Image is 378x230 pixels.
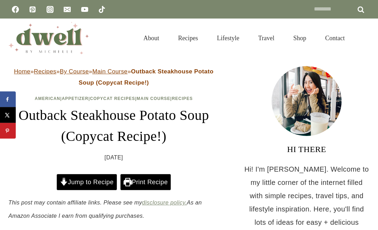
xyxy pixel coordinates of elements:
[90,96,135,101] a: Copycat Recipes
[8,2,22,16] a: Facebook
[26,2,40,16] a: Pinterest
[60,68,89,75] a: By Course
[14,68,213,86] span: » » » »
[172,96,193,101] a: Recipes
[142,200,187,206] a: disclosure policy.
[60,2,74,16] a: Email
[120,174,171,190] a: Print Recipe
[57,174,117,190] a: Jump to Recipe
[105,152,123,163] time: [DATE]
[35,96,192,101] span: | | | |
[8,105,219,147] h1: Outback Steakhouse Potato Soup (Copycat Recipe!)
[244,143,370,156] h3: HI THERE
[208,26,249,50] a: Lifestyle
[8,200,202,219] em: This post may contain affiliate links. Please see my As an Amazon Associate I earn from qualifyin...
[34,68,56,75] a: Recipes
[136,96,170,101] a: Main Course
[169,26,208,50] a: Recipes
[249,26,284,50] a: Travel
[62,96,88,101] a: Appetizer
[358,32,370,44] button: View Search Form
[8,22,89,54] img: DWELL by michelle
[284,26,316,50] a: Shop
[79,68,213,86] strong: Outback Steakhouse Potato Soup (Copycat Recipe!)
[35,96,60,101] a: American
[134,26,354,50] nav: Primary Navigation
[78,2,92,16] a: YouTube
[43,2,57,16] a: Instagram
[95,2,109,16] a: TikTok
[316,26,354,50] a: Contact
[14,68,30,75] a: Home
[134,26,169,50] a: About
[92,68,128,75] a: Main Course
